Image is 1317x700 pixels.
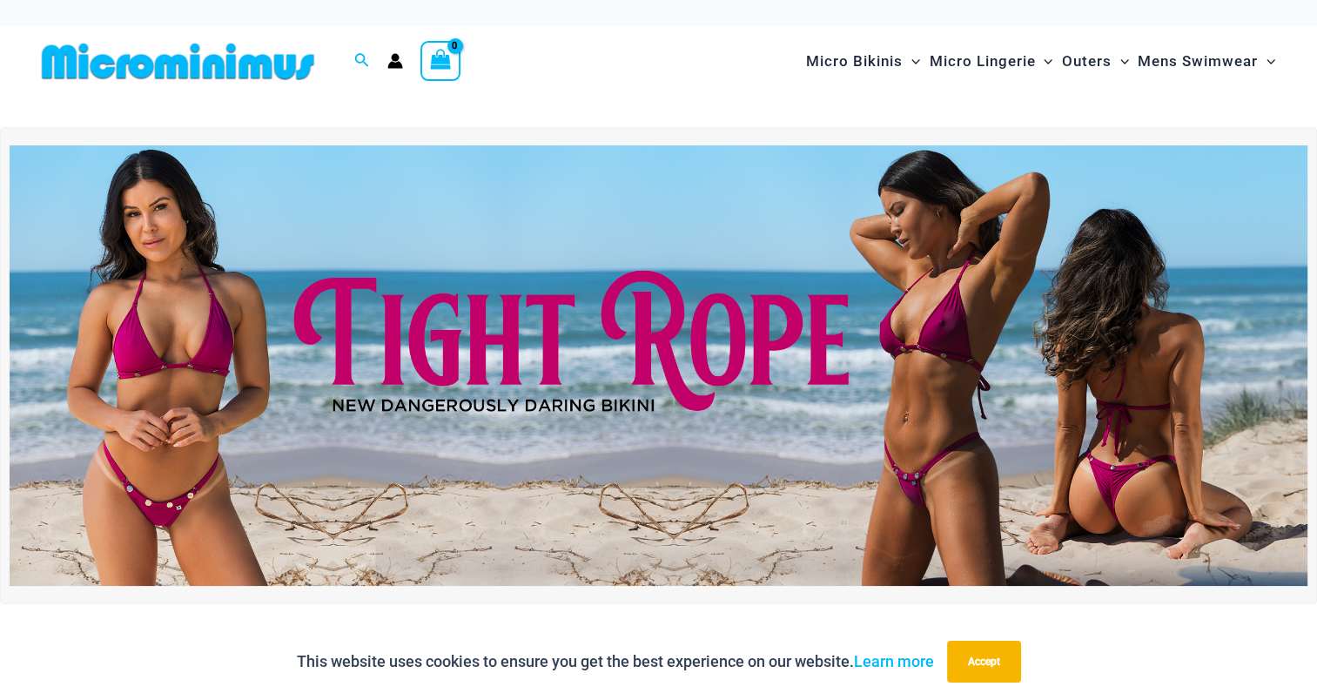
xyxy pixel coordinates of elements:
a: Mens SwimwearMenu ToggleMenu Toggle [1133,35,1280,88]
span: Outers [1062,39,1112,84]
nav: Site Navigation [799,32,1282,91]
span: Micro Lingerie [929,39,1035,84]
button: Accept [947,641,1021,683]
img: MM SHOP LOGO FLAT [35,42,321,81]
span: Menu Toggle [1035,39,1052,84]
span: Menu Toggle [1258,39,1275,84]
p: This website uses cookies to ensure you get the best experience on our website. [297,649,934,675]
span: Mens Swimwear [1138,39,1258,84]
a: Micro LingerieMenu ToggleMenu Toggle [924,35,1057,88]
a: OutersMenu ToggleMenu Toggle [1058,35,1133,88]
a: Micro BikinisMenu ToggleMenu Toggle [802,35,924,88]
span: Micro Bikinis [806,39,903,84]
a: View Shopping Cart, empty [420,41,460,81]
a: Search icon link [354,50,370,72]
a: Learn more [854,652,934,670]
span: Menu Toggle [903,39,920,84]
span: Menu Toggle [1112,39,1129,84]
a: Account icon link [387,53,403,69]
img: Tight Rope Pink Bikini [10,145,1307,587]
